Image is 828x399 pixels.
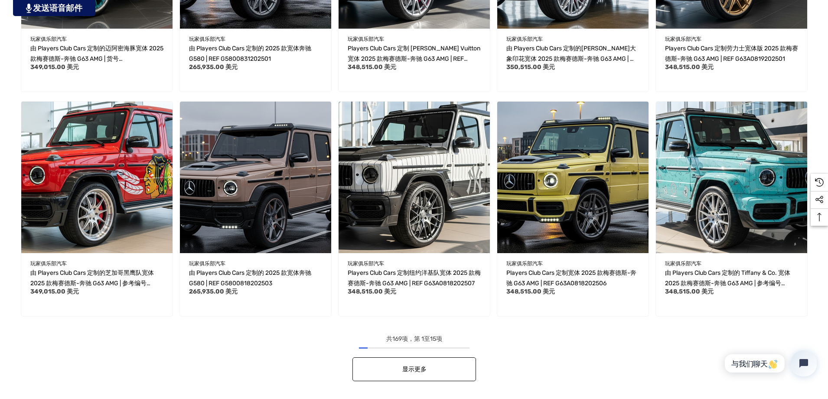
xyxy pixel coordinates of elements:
[348,261,384,267] font: 玩家俱乐部汽车
[189,45,311,63] font: 由 Players Club Cars 定制的 2025 款宽体奔驰 G580 | REF G5800831202501
[665,269,790,297] font: 由 Players Club Cars 定制的 Tiffany & Co. 宽体 2025 款梅赛德斯-奔驰 G63 AMG | 参考编号 G63A0818202505
[180,102,331,253] a: Players Club Cars 定制宽体 2025 款梅赛德斯-奔驰 G580 | 参考号 G5800818202503，售价 265,935.00 美元
[506,268,639,289] a: Players Club Cars 定制宽体 2025 款梅赛德斯-奔驰 G63 AMG | 参考号 G63A0818202506，售价 348,515.00 美元
[506,36,543,42] font: 玩家俱乐部汽车
[348,43,481,64] a: Players Club Cars 定制 Louis Vuitton 宽体 2025 款梅赛德斯-奔驰 G63 AMG | 参考编号 G63A0821202501，$348,515.00
[180,102,331,253] img: 由 Players Club Cars 定制的 2025 款宽体奔驰 G580 | REF G5800818202503
[402,366,426,373] font: 显示更多
[506,43,639,64] a: 由 Players Club Cars 定制的乔丹大象印花宽体 2025 款梅赛德斯-奔驰 G63 AMG | 参考号 G63A0819202502，$350,515.00
[665,288,714,295] font: 348,515.00 美元
[33,3,82,13] font: 发送语音邮件
[815,178,824,187] svg: 最近浏览
[815,195,824,204] svg: 社交媒体
[665,36,701,42] font: 玩家俱乐部汽车
[811,213,828,221] svg: 顶部
[30,269,154,297] font: 由 Players Club Cars 定制的芝加哥黑鹰队宽体 2025 款梅赛德斯-奔驰 G63 AMG | 参考编号 G63A0818202508
[348,36,384,42] font: 玩家俱乐部汽车
[656,102,807,253] a: 由 Players Club Cars 定制的 Tiffany & Co. 宽体 2025 款梅赛德斯-奔驰 G63 AMG | 参考编号 G63A0818202505，售价 348,515.0...
[506,261,543,267] font: 玩家俱乐部汽车
[424,335,430,343] font: 至
[30,268,163,289] a: 由 Players Club Cars 定制的芝加哥黑鹰队宽体 2025 款梅赛德斯-奔驰 G63 AMG | 参考号 G63A0818202508，$349,015.00
[665,268,798,289] a: 由 Players Club Cars 定制的 Tiffany & Co. 宽体 2025 款梅赛德斯-奔驰 G63 AMG | 参考编号 G63A0818202505，售价 348,515.0...
[436,335,442,343] font: 项
[348,268,481,289] a: Players Club Cars 定制纽约洋基队宽体 2025 款梅赛德斯-奔驰 G63 AMG | 参考编号 G63A0818202507，$348,515.00
[506,269,636,287] font: Players Club Cars 定制宽体 2025 款梅赛德斯-奔驰 G63 AMG | REF G63A0818202506
[665,45,798,63] font: Players Club Cars 定制劳力士宽体版 2025 款梅赛德斯-奔驰 G63 AMG | REF G63A0819202501
[710,343,824,384] iframe: Tidio 聊天
[414,335,424,343] font: 第 1
[189,43,322,64] a: 由 Players Club Cars 定制的 2025 款宽体奔驰 G580 | 参考号 G5800831202501，售价 265,935.00 美元
[497,102,649,253] img: Players Club Cars 定制宽体 2025 款梅赛德斯-奔驰 G63 AMG | REF G63A0818202506
[30,63,79,71] font: 349,015.00 美元
[386,335,392,343] font: 共
[189,269,311,287] font: 由 Players Club Cars 定制的 2025 款宽体奔驰 G580 | REF G5800818202503
[352,357,476,381] a: 显示更多
[339,102,490,253] a: Players Club Cars 定制纽约洋基队宽体 2025 款梅赛德斯-奔驰 G63 AMG | 参考编号 G63A0818202507，$348,515.00
[402,335,414,343] font: 项，
[665,43,798,64] a: 由 Players Club Cars 定制的劳力士宽体 2025 款梅赛德斯-奔驰 G63 AMG | 参考号 G63A0819202501，$348,515.00
[189,288,238,295] font: 265,935.00 美元
[392,335,402,343] font: 169
[189,36,225,42] font: 玩家俱乐部汽车
[656,102,807,253] img: 由 Players Club Cars 定制的 Tiffany & Co. 宽体 2025 款梅赛德斯-奔驰 G63 AMG | 参考编号 G63A0818202505
[497,102,649,253] a: Players Club Cars 定制宽体 2025 款梅赛德斯-奔驰 G63 AMG | 参考号 G63A0818202506，售价 348,515.00 美元
[665,63,714,71] font: 348,515.00 美元
[30,288,79,295] font: 349,015.00 美元
[348,269,481,287] font: Players Club Cars 定制纽约洋基队宽体 2025 款梅赛德斯-奔驰 G63 AMG | REF G63A0818202507
[339,102,490,253] img: Players Club Cars 定制纽约洋基队宽体 2025 款梅赛德斯-奔驰 G63 AMG | REF G63A0818202507
[30,43,163,64] a: 由 Players Club Cars 定制的迈阿密海豚宽体 2025 款梅赛德斯-奔驰 G63 AMG | 参考号 G63A0831202501，$349,015.00
[30,36,67,42] font: 玩家俱乐部汽车
[506,288,555,295] font: 348,515.00 美元
[348,63,396,71] font: 348,515.00 美元
[506,45,636,73] font: 由 Players Club Cars 定制的[PERSON_NAME]大象印花宽体 2025 款梅赛德斯-奔驰 G63 AMG | 编号 G63A0819202502
[21,102,173,253] a: 由 Players Club Cars 定制的芝加哥黑鹰队宽体 2025 款梅赛德斯-奔驰 G63 AMG | 参考号 G63A0818202508，$349,015.00
[26,3,32,13] img: PjwhLS0gR2VuZXJhdG9yOiBHcmF2aXQuaW8gLS0+PHN2ZyB4bWxucz0iaHR0cDovL3d3dy53My5vcmcvMjAwMC9zdmciIHhtb...
[21,102,173,253] img: 由 Players Club Cars 定制的芝加哥黑鹰队宽体 2025 款梅赛德斯-奔驰 G63 AMG | 参考编号 G63A0818202508
[30,261,67,267] font: 玩家俱乐部汽车
[430,335,436,343] font: 15
[189,63,238,71] font: 265,935.00 美元
[17,334,811,381] nav: 分页
[665,261,701,267] font: 玩家俱乐部汽车
[348,288,396,295] font: 348,515.00 美元
[189,261,225,267] font: 玩家俱乐部汽车
[189,268,322,289] a: Players Club Cars 定制宽体 2025 款梅赛德斯-奔驰 G580 | 参考号 G5800818202503，售价 265,935.00 美元
[30,45,163,73] font: 由 Players Club Cars 定制的迈阿密海豚宽体 2025 款梅赛德斯-奔驰 G63 AMG | 货号 G63A0831202501
[348,45,480,73] font: Players Club Cars 定制 [PERSON_NAME] Vuitton 宽体 2025 款梅赛德斯-奔驰 G63 AMG | REF G63A0821202501
[506,63,555,71] font: 350,515.00 美元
